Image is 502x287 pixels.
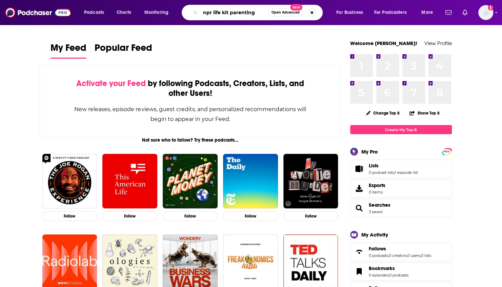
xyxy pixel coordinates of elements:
button: Follow [42,211,97,221]
a: Popular Feed [95,42,152,59]
a: 1 episode list [395,170,418,175]
span: , [388,273,389,278]
a: Searches [369,202,390,208]
span: Searches [350,199,452,217]
span: Lists [350,160,452,178]
span: Exports [353,184,366,193]
div: My Pro [361,148,378,155]
a: Bookmarks [369,265,408,271]
span: Monitoring [144,8,168,17]
a: Lists [369,163,418,169]
a: Exports [350,179,452,198]
span: 0 items [369,190,385,194]
a: 0 episodes [369,273,388,278]
a: 0 podcasts [389,273,408,278]
a: 0 podcast lists [369,170,394,175]
a: 0 lists [421,253,431,258]
span: , [388,253,389,258]
span: Follows [369,246,386,252]
span: Bookmarks [369,265,395,271]
span: Exports [369,182,385,188]
span: Charts [117,8,131,17]
a: 3 saved [369,209,382,214]
img: Podchaser - Follow, Share and Rate Podcasts [5,6,71,19]
div: New releases, episode reviews, guest credits, and personalized recommendations will begin to appe... [74,104,307,124]
button: open menu [417,7,441,18]
button: open menu [79,7,113,18]
button: Follow [102,211,157,221]
a: Create My Top 8 [350,125,452,134]
a: My Feed [51,42,86,59]
span: Popular Feed [95,42,152,58]
a: 0 podcasts [369,253,388,258]
span: , [420,253,421,258]
span: Podcasts [84,8,104,17]
img: My Favorite Murder with Karen Kilgariff and Georgia Hardstark [283,154,338,209]
span: Bookmarks [350,262,452,281]
a: Follows [369,246,431,252]
img: The Daily [223,154,278,209]
img: The Joe Rogan Experience [42,154,97,209]
span: Logged in as WE_Broadcast [478,5,493,20]
span: For Business [336,8,363,17]
div: Search podcasts, credits, & more... [188,5,329,20]
button: Change Top 8 [362,109,404,117]
button: Share Top 8 [409,106,440,120]
a: Show notifications dropdown [443,7,454,18]
img: This American Life [102,154,157,209]
img: Planet Money [163,154,218,209]
button: Open AdvancedNew [268,8,303,17]
button: open menu [370,7,417,18]
div: My Activity [361,231,388,238]
span: New [290,4,302,11]
a: Show notifications dropdown [460,7,470,18]
div: by following Podcasts, Creators, Lists, and other Users! [74,79,307,98]
span: More [421,8,433,17]
button: open menu [332,7,372,18]
a: Lists [353,164,366,173]
a: Follows [353,247,366,257]
span: For Podcasters [374,8,407,17]
button: open menu [140,7,177,18]
svg: Add a profile image [488,5,493,11]
button: Follow [163,211,218,221]
a: Welcome [PERSON_NAME]! [350,40,417,46]
a: PRO [443,149,451,154]
a: Charts [112,7,135,18]
a: Searches [353,203,366,213]
span: Activate your Feed [76,78,146,88]
a: View Profile [424,40,452,46]
button: Show profile menu [478,5,493,20]
span: Open Advanced [272,11,300,14]
img: User Profile [478,5,493,20]
span: My Feed [51,42,86,58]
span: , [394,170,395,175]
a: Bookmarks [353,267,366,276]
button: Follow [223,211,278,221]
button: Follow [283,211,338,221]
div: Not sure who to follow? Try these podcasts... [40,137,341,143]
a: 0 creators [389,253,407,258]
span: Lists [369,163,379,169]
input: Search podcasts, credits, & more... [200,7,268,18]
a: 0 users [407,253,420,258]
span: Follows [350,243,452,261]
